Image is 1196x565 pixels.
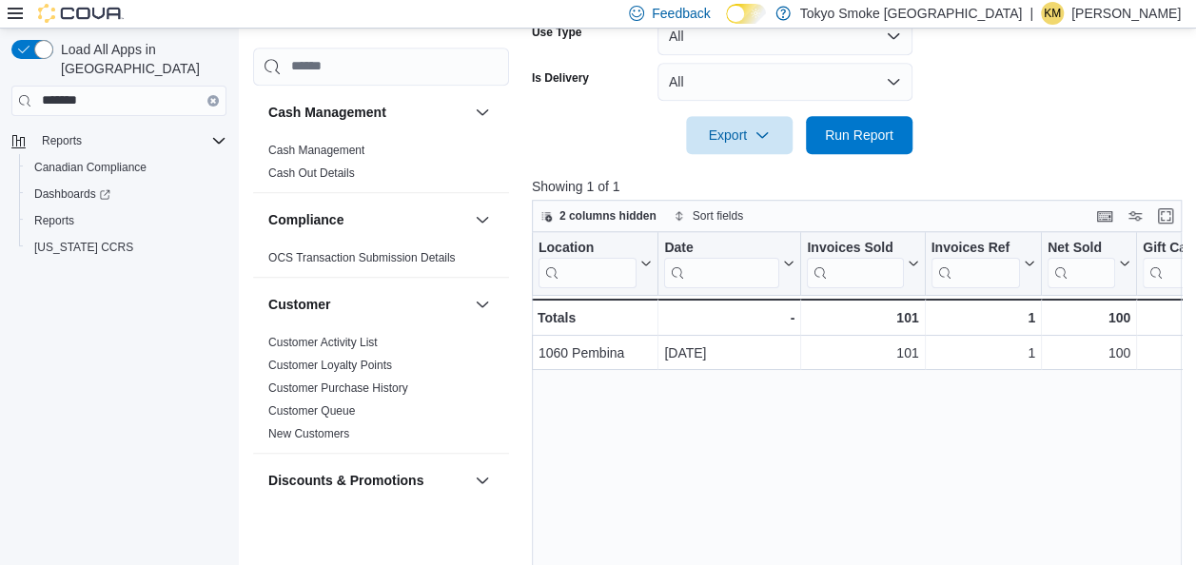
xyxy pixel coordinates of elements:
a: Cash Out Details [268,166,355,180]
span: Cash Out Details [268,166,355,181]
p: Showing 1 of 1 [532,177,1188,196]
div: - [664,306,794,329]
label: Use Type [532,25,581,40]
span: Dark Mode [726,24,727,25]
div: 1 [931,341,1034,364]
button: 2 columns hidden [533,205,664,227]
button: Customer [471,293,494,316]
button: Reports [34,129,89,152]
a: [US_STATE] CCRS [27,236,141,259]
span: Customer Purchase History [268,380,408,396]
button: Customer [268,295,467,314]
span: 2 columns hidden [559,208,657,224]
button: Run Report [806,116,912,154]
button: Display options [1124,205,1147,227]
button: Invoices Ref [931,239,1034,287]
div: Date [664,239,779,257]
button: Cash Management [471,101,494,124]
button: Sort fields [666,205,751,227]
nav: Complex example [11,120,226,310]
a: Dashboards [27,183,118,205]
a: Dashboards [19,181,234,207]
a: OCS Transaction Submission Details [268,251,456,264]
div: 101 [807,306,918,329]
div: Krista Maitland [1041,2,1064,25]
div: Totals [538,306,652,329]
div: Net Sold [1048,239,1115,257]
div: Date [664,239,779,287]
button: Clear input [207,95,219,107]
div: Location [539,239,637,287]
span: Canadian Compliance [27,156,226,179]
span: Cash Management [268,143,364,158]
a: Reports [27,209,82,232]
span: KM [1044,2,1061,25]
div: [DATE] [664,341,794,364]
div: Compliance [253,246,509,277]
div: Location [539,239,637,257]
p: [PERSON_NAME] [1071,2,1181,25]
button: Keyboard shortcuts [1093,205,1116,227]
button: Location [539,239,652,287]
button: Net Sold [1048,239,1130,287]
span: Dashboards [27,183,226,205]
div: Invoices Sold [807,239,903,287]
label: Is Delivery [532,70,589,86]
span: Reports [34,129,226,152]
input: Dark Mode [726,4,766,24]
button: Reports [19,207,234,234]
div: Invoices Sold [807,239,903,257]
span: Load All Apps in [GEOGRAPHIC_DATA] [53,40,226,78]
button: Compliance [471,208,494,231]
span: OCS Transaction Submission Details [268,250,456,265]
span: Customer Loyalty Points [268,358,392,373]
h3: Discounts & Promotions [268,471,423,490]
img: Cova [38,4,124,23]
h3: Cash Management [268,103,386,122]
button: Date [664,239,794,287]
button: Reports [4,127,234,154]
a: Customer Activity List [268,336,378,349]
span: Canadian Compliance [34,160,147,175]
h3: Compliance [268,210,343,229]
button: Compliance [268,210,467,229]
button: Export [686,116,793,154]
a: Cash Management [268,144,364,157]
span: Reports [27,209,226,232]
span: Feedback [652,4,710,23]
span: Reports [42,133,82,148]
div: 100 [1048,341,1130,364]
button: Discounts & Promotions [471,469,494,492]
button: Enter fullscreen [1154,205,1177,227]
p: | [1029,2,1033,25]
div: 1 [931,306,1034,329]
button: [US_STATE] CCRS [19,234,234,261]
span: Reports [34,213,74,228]
div: 101 [807,341,918,364]
a: Customer Queue [268,404,355,418]
span: Customer Queue [268,403,355,419]
span: Dashboards [34,186,110,202]
div: Customer [253,331,509,453]
div: Cash Management [253,139,509,192]
button: All [657,63,912,101]
span: [US_STATE] CCRS [34,240,133,255]
h3: Customer [268,295,330,314]
button: All [657,17,912,55]
span: New Customers [268,426,349,441]
div: Invoices Ref [931,239,1019,287]
a: New Customers [268,427,349,440]
a: Customer Purchase History [268,381,408,395]
div: Invoices Ref [931,239,1019,257]
a: Canadian Compliance [27,156,154,179]
span: Export [697,116,781,154]
div: 100 [1048,306,1130,329]
a: Customer Loyalty Points [268,359,392,372]
button: Invoices Sold [807,239,918,287]
span: Run Report [825,126,893,145]
span: Sort fields [693,208,743,224]
button: Discounts & Promotions [268,471,467,490]
button: Canadian Compliance [19,154,234,181]
button: Cash Management [268,103,467,122]
div: Net Sold [1048,239,1115,287]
